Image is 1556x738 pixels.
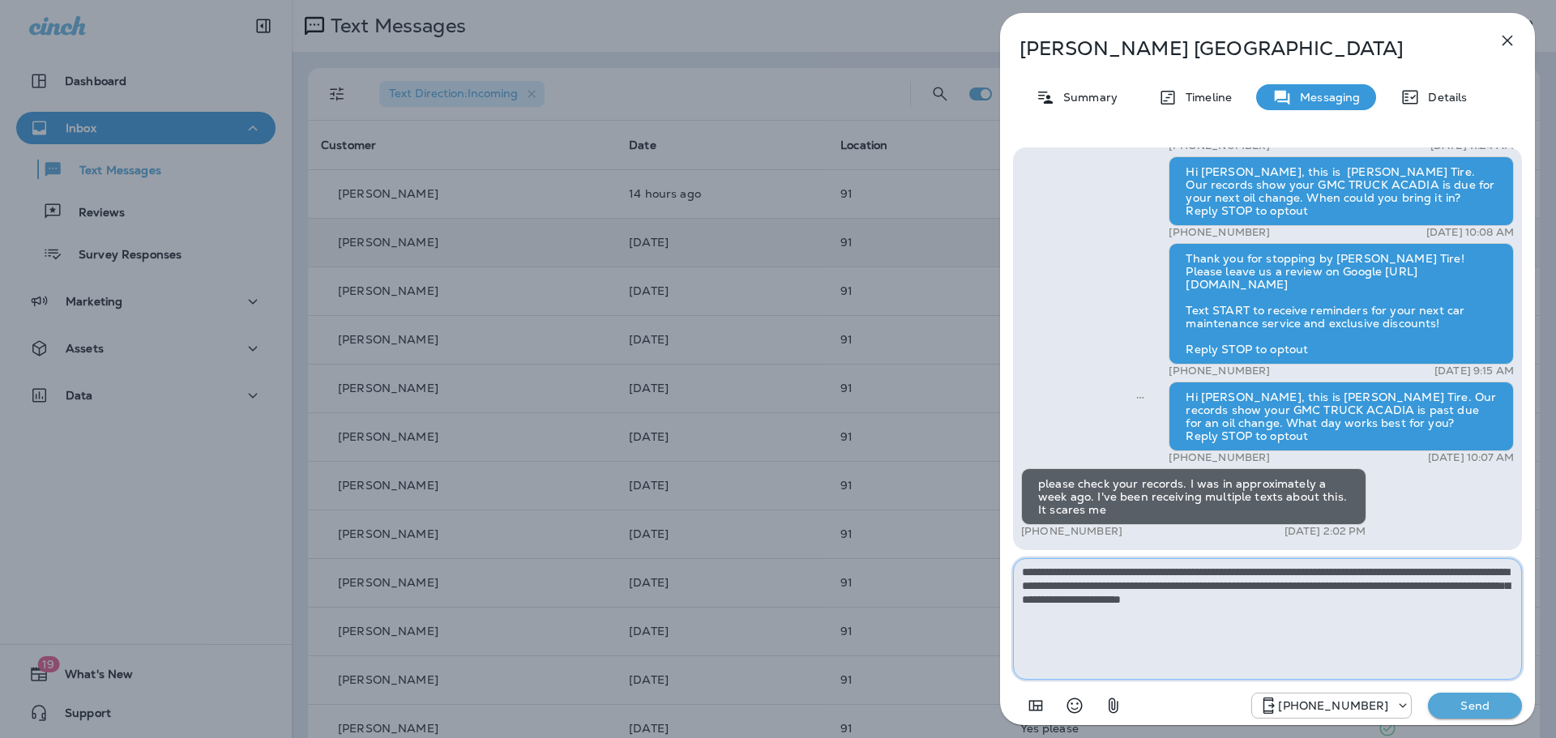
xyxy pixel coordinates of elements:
div: +1 (330) 521-2826 [1252,696,1411,715]
div: please check your records. I was in approximately a week ago. I've been receiving multiple texts ... [1021,468,1366,525]
p: [PHONE_NUMBER] [1021,525,1122,538]
p: [PERSON_NAME] [GEOGRAPHIC_DATA] [1020,37,1462,60]
p: [DATE] 9:15 AM [1434,365,1514,378]
p: Summary [1055,91,1118,104]
p: Send [1441,698,1509,713]
button: Select an emoji [1058,689,1091,722]
button: Add in a premade template [1020,689,1052,722]
div: Hi [PERSON_NAME], this is [PERSON_NAME] Tire. Our records show your GMC TRUCK ACADIA is past due ... [1169,382,1514,451]
p: [DATE] 10:07 AM [1428,451,1514,464]
p: Messaging [1292,91,1360,104]
p: [PHONE_NUMBER] [1278,699,1388,712]
span: Sent [1136,389,1144,403]
p: [DATE] 2:02 PM [1285,525,1366,538]
p: Details [1420,91,1467,104]
p: [PHONE_NUMBER] [1169,365,1270,378]
p: [DATE] 10:08 AM [1426,226,1514,239]
p: [PHONE_NUMBER] [1169,226,1270,239]
div: Thank you for stopping by [PERSON_NAME] Tire! Please leave us a review on Google [URL][DOMAIN_NAM... [1169,243,1514,365]
div: Hi [PERSON_NAME], this is [PERSON_NAME] Tire. Our records show your GMC TRUCK ACADIA is due for y... [1169,156,1514,226]
button: Send [1428,693,1522,719]
p: Timeline [1178,91,1232,104]
p: [PHONE_NUMBER] [1169,451,1270,464]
